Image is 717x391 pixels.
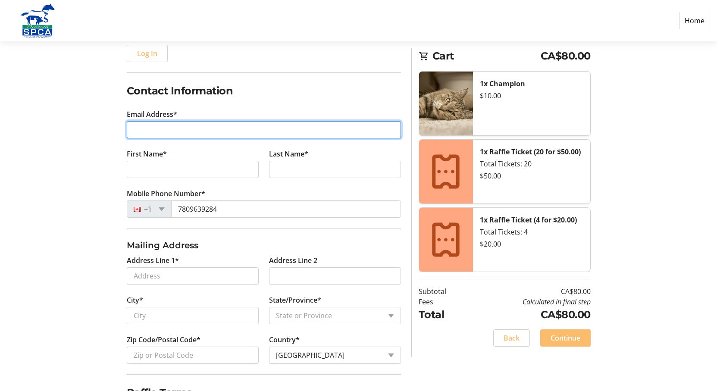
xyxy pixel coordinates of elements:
span: CA$80.00 [541,48,591,64]
span: Log In [137,48,157,59]
input: City [127,307,259,324]
label: Email Address* [127,109,177,119]
input: Address [127,267,259,285]
span: Cart [432,48,541,64]
button: Log In [127,45,168,62]
td: CA$80.00 [468,307,591,322]
span: Back [504,333,520,343]
td: Subtotal [419,286,468,297]
div: Total Tickets: 4 [480,227,583,237]
span: Continue [551,333,580,343]
td: Total [419,307,468,322]
strong: 1x Champion [480,79,525,88]
h3: Mailing Address [127,239,401,252]
label: Last Name* [269,149,308,159]
img: Champion [419,72,473,135]
div: $20.00 [480,239,583,249]
label: Mobile Phone Number* [127,188,205,199]
label: State/Province* [269,295,321,305]
label: Country* [269,335,300,345]
h2: Contact Information [127,83,401,99]
td: Calculated in final step [468,297,591,307]
td: CA$80.00 [468,286,591,297]
strong: 1x Raffle Ticket (20 for $50.00) [480,147,581,156]
input: (506) 234-5678 [171,200,401,218]
label: Zip Code/Postal Code* [127,335,200,345]
a: Home [679,13,710,29]
button: Back [493,329,530,347]
img: Alberta SPCA's Logo [7,3,68,38]
button: Continue [540,329,591,347]
label: First Name* [127,149,167,159]
label: Address Line 2 [269,255,317,266]
td: Fees [419,297,468,307]
strong: 1x Raffle Ticket (4 for $20.00) [480,215,577,225]
div: $10.00 [480,91,583,101]
label: City* [127,295,143,305]
input: Zip or Postal Code [127,347,259,364]
div: $50.00 [480,171,583,181]
label: Address Line 1* [127,255,179,266]
div: Total Tickets: 20 [480,159,583,169]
